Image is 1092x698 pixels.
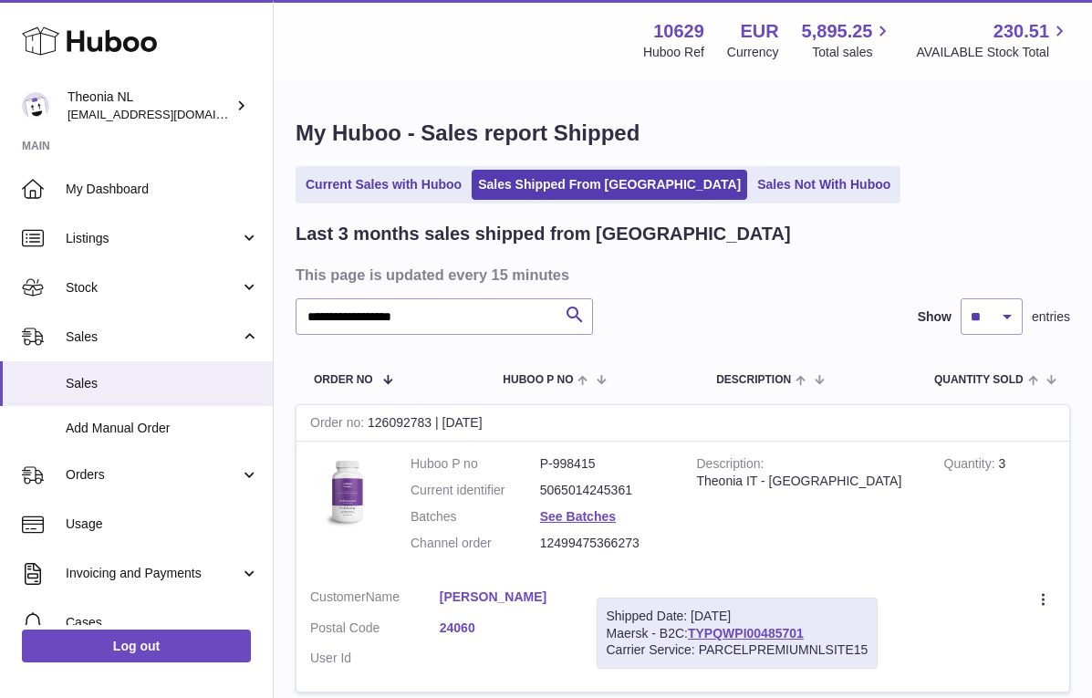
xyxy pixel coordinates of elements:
[802,19,894,61] a: 5,895.25 Total sales
[66,279,240,297] span: Stock
[66,516,259,533] span: Usage
[66,375,259,392] span: Sales
[540,535,670,552] dd: 12499475366273
[653,19,704,44] strong: 10629
[22,630,251,662] a: Log out
[68,89,232,123] div: Theonia NL
[716,374,791,386] span: Description
[727,44,779,61] div: Currency
[310,455,383,528] img: 106291725893008.jpg
[66,565,240,582] span: Invoicing and Payments
[296,119,1070,148] h1: My Huboo - Sales report Shipped
[916,44,1070,61] span: AVAILABLE Stock Total
[751,170,897,200] a: Sales Not With Huboo
[66,420,259,437] span: Add Manual Order
[66,466,240,484] span: Orders
[66,181,259,198] span: My Dashboard
[296,222,791,246] h2: Last 3 months sales shipped from [GEOGRAPHIC_DATA]
[688,626,804,641] a: TYPQWPI00485701
[310,589,440,610] dt: Name
[296,265,1066,285] h3: This page is updated every 15 minutes
[697,456,764,475] strong: Description
[503,374,573,386] span: Huboo P no
[66,230,240,247] span: Listings
[299,170,468,200] a: Current Sales with Huboo
[66,614,259,631] span: Cases
[472,170,747,200] a: Sales Shipped From [GEOGRAPHIC_DATA]
[540,482,670,499] dd: 5065014245361
[411,455,540,473] dt: Huboo P no
[916,19,1070,61] a: 230.51 AVAILABLE Stock Total
[310,620,440,641] dt: Postal Code
[310,589,366,604] span: Customer
[310,415,368,434] strong: Order no
[22,92,49,120] img: info@wholesomegoods.eu
[68,107,268,121] span: [EMAIL_ADDRESS][DOMAIN_NAME]
[697,473,917,490] div: Theonia IT - [GEOGRAPHIC_DATA]
[944,456,999,475] strong: Quantity
[934,374,1024,386] span: Quantity Sold
[310,650,440,667] dt: User Id
[296,405,1069,442] div: 126092783 | [DATE]
[812,44,893,61] span: Total sales
[607,608,868,625] div: Shipped Date: [DATE]
[411,508,540,526] dt: Batches
[440,589,569,606] a: [PERSON_NAME]
[1032,308,1070,326] span: entries
[440,620,569,637] a: 24060
[314,374,373,386] span: Order No
[411,535,540,552] dt: Channel order
[540,455,670,473] dd: P-998415
[66,328,240,346] span: Sales
[607,641,868,659] div: Carrier Service: PARCELPREMIUMNLSITE15
[540,509,616,524] a: See Batches
[411,482,540,499] dt: Current identifier
[918,308,952,326] label: Show
[802,19,873,44] span: 5,895.25
[597,598,879,670] div: Maersk - B2C:
[993,19,1049,44] span: 230.51
[931,442,1069,575] td: 3
[643,44,704,61] div: Huboo Ref
[740,19,778,44] strong: EUR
